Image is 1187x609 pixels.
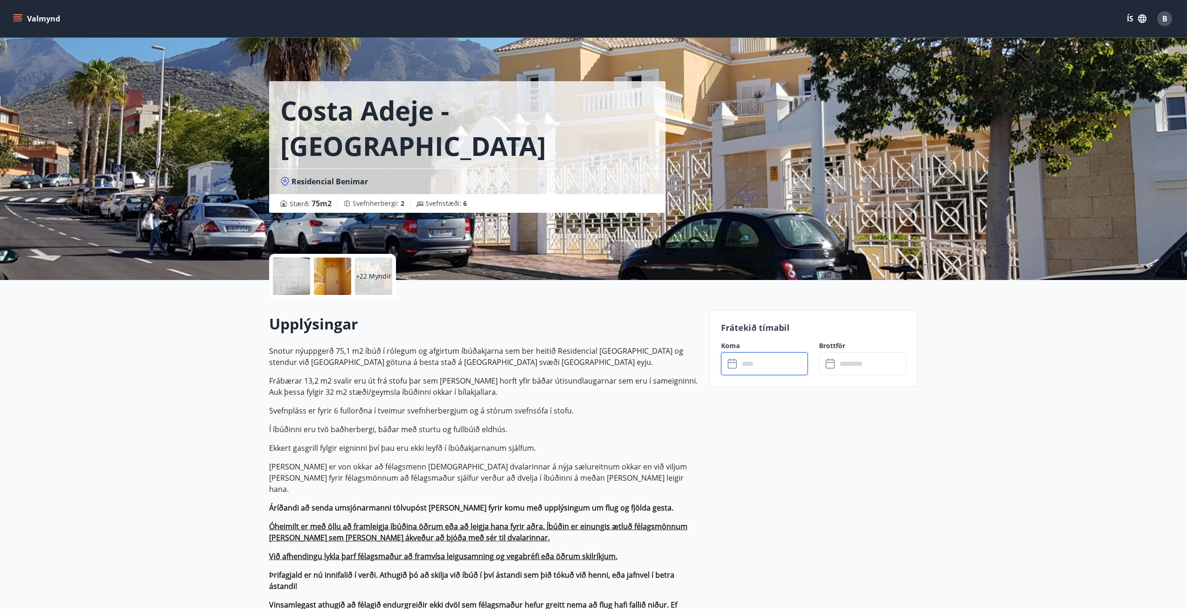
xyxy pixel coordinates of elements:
p: Í íbúðinni eru tvö baðherbergi, báðar með sturtu og fullbúið eldhús. [269,424,698,435]
span: Residencial Benimar [292,176,368,187]
button: B [1153,7,1176,30]
span: 75 m2 [312,198,332,209]
h2: Upplýsingar [269,314,698,334]
p: Frátekið tímabil [721,322,907,334]
strong: Þrifagjald er nú innifalið í verði. Athugið þó að skilja við íbúð í því ástandi sem þið tókuð við... [269,570,674,591]
ins: Við afhendingu lykla þarf félagsmaður að framvísa leigusamning og vegabréfi eða öðrum skilríkjum. [269,551,618,561]
h1: Costa Adeje -[GEOGRAPHIC_DATA] [280,92,654,163]
ins: Óheimilt er með öllu að framleigja íbúðina öðrum eða að leigja hana fyrir aðra. Íbúðin er einungi... [269,521,687,543]
label: Koma [721,341,808,350]
p: [PERSON_NAME] er von okkar að félagsmenn [DEMOGRAPHIC_DATA] dvalarinnar á nýja sælureitnum okkar ... [269,461,698,495]
p: +22 Myndir [356,272,391,281]
p: Svefnpláss er fyrir 6 fullorðna í tveimur svefnherbergjum og á stórum svefnsófa í stofu. [269,405,698,416]
span: Svefnherbergi : [353,199,404,208]
span: B [1162,14,1167,24]
span: 2 [401,199,404,208]
span: Svefnstæði : [425,199,467,208]
p: Snotur nýuppgerð 75,1 m2 íbúð í rólegum og afgirtum íbúðakjarna sem ber heitið Residencial [GEOGR... [269,345,698,368]
strong: Áríðandi að senda umsjónarmanni tölvupóst [PERSON_NAME] fyrir komu með upplýsingum um flug og fjö... [269,503,673,513]
p: Ekkert gasgrill fylgir eigninni því þau eru ekki leyfð í íbúðakjarnanum sjálfum. [269,442,698,454]
label: Brottför [819,341,906,350]
button: menu [11,10,64,27]
button: ÍS [1122,10,1152,27]
p: Frábærar 13,2 m2 svalir eru út frá stofu þar sem [PERSON_NAME] horft yfir báðar útisundlaugarnar ... [269,375,698,398]
span: Stærð : [290,198,332,209]
span: 6 [463,199,467,208]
